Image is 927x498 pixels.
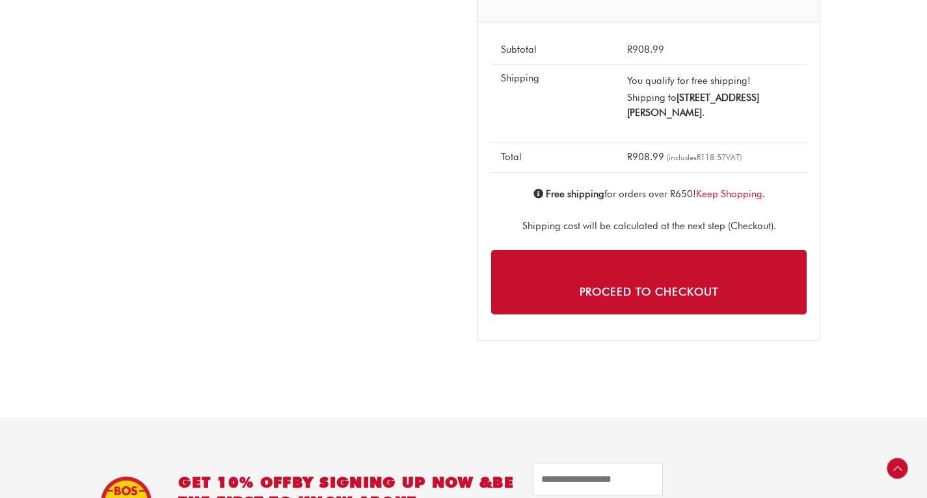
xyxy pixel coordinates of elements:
[627,44,632,55] span: R
[667,152,742,162] small: (includes VAT)
[627,151,632,163] span: R
[697,152,726,162] span: 118.57
[627,90,797,120] p: Shipping to .
[696,188,762,200] a: Keep Shopping
[491,64,617,143] th: Shipping
[491,218,807,234] p: Shipping cost will be calculated at the next step (Checkout).
[627,151,664,163] bdi: 908.99
[491,35,617,64] th: Subtotal
[546,188,604,200] strong: Free shipping
[491,143,617,173] th: Total
[627,44,664,55] bdi: 908.99
[491,250,807,314] a: Proceed to checkout
[292,473,493,491] span: BY SIGNING UP NOW &
[491,186,807,202] p: for orders over R650! .
[627,92,759,118] strong: [STREET_ADDRESS][PERSON_NAME]
[627,75,751,87] label: You qualify for free shipping!
[697,152,701,162] span: R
